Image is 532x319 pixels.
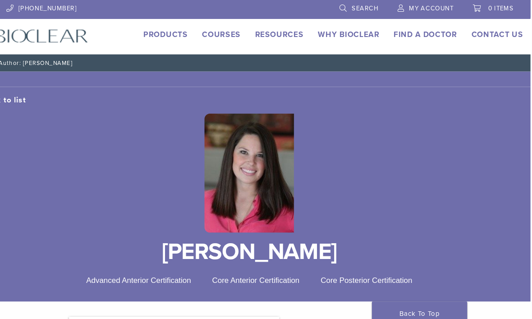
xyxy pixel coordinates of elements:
img: Bioclear [5,28,112,41]
a: Why Bioclear [330,28,388,37]
span: Core Posterior Certification [332,261,419,269]
a: Find A Doctor [401,28,461,37]
span: Core Anterior Certification [229,261,312,269]
a: Home [2,56,22,63]
h1: [PERSON_NAME] [5,227,524,249]
span: 0 items [491,5,515,12]
a: < Back to list [5,90,53,99]
a: Courses [220,28,257,37]
a: Resources [270,28,316,37]
a: Contact Us [475,28,524,37]
a: Back To Top [381,285,471,309]
a: Products [165,28,206,37]
span: My Account [416,5,458,12]
img: Bioclear [222,107,307,220]
span: Search [362,5,387,12]
span: Advanced Anterior Certification [110,261,210,269]
span: / [22,57,28,62]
